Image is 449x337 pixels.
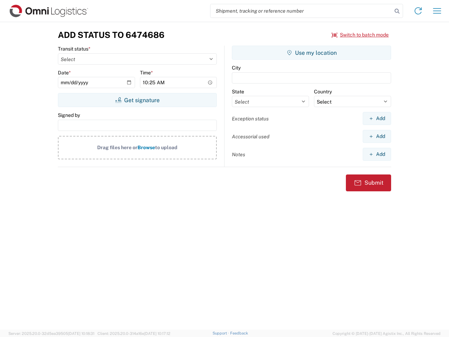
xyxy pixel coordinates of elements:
[363,148,391,161] button: Add
[98,331,170,336] span: Client: 2025.20.0-314a16e
[140,70,153,76] label: Time
[232,115,269,122] label: Exception status
[346,174,391,191] button: Submit
[58,46,91,52] label: Transit status
[58,112,80,118] label: Signed by
[363,112,391,125] button: Add
[232,88,244,95] label: State
[155,145,177,150] span: to upload
[210,4,392,18] input: Shipment, tracking or reference number
[8,331,94,336] span: Server: 2025.20.0-32d5ea39505
[144,331,170,336] span: [DATE] 10:17:12
[232,133,269,140] label: Accessorial used
[68,331,94,336] span: [DATE] 10:18:31
[213,331,230,335] a: Support
[97,145,138,150] span: Drag files here or
[58,93,217,107] button: Get signature
[230,331,248,335] a: Feedback
[331,29,389,41] button: Switch to batch mode
[58,30,165,40] h3: Add Status to 6474686
[363,130,391,143] button: Add
[232,151,245,158] label: Notes
[138,145,155,150] span: Browse
[232,65,241,71] label: City
[314,88,332,95] label: Country
[333,330,441,337] span: Copyright © [DATE]-[DATE] Agistix Inc., All Rights Reserved
[232,46,391,60] button: Use my location
[58,70,71,76] label: Date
